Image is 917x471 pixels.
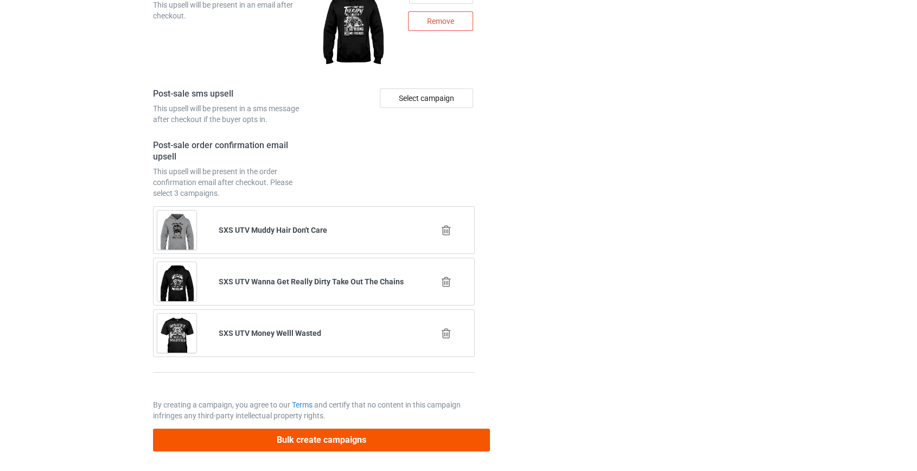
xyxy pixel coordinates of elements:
[153,140,310,162] h4: Post-sale order confirmation email upsell
[153,103,310,125] div: This upsell will be present in a sms message after checkout if the buyer opts in.
[380,88,473,108] div: Select campaign
[219,329,321,338] b: SXS UTV Money Welll Wasted
[219,277,404,286] b: SXS UTV Wanna Get Really Dirty Take Out The Chains
[292,400,313,409] a: Terms
[153,399,475,421] p: By creating a campaign, you agree to our and certify that no content in this campaign infringes a...
[153,88,310,100] h4: Post-sale sms upsell
[408,11,473,31] div: Remove
[153,166,310,199] div: This upsell will be present in the order confirmation email after checkout. Please select 3 campa...
[219,226,327,234] b: SXS UTV Muddy Hair Don't Care
[153,429,491,451] button: Bulk create campaigns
